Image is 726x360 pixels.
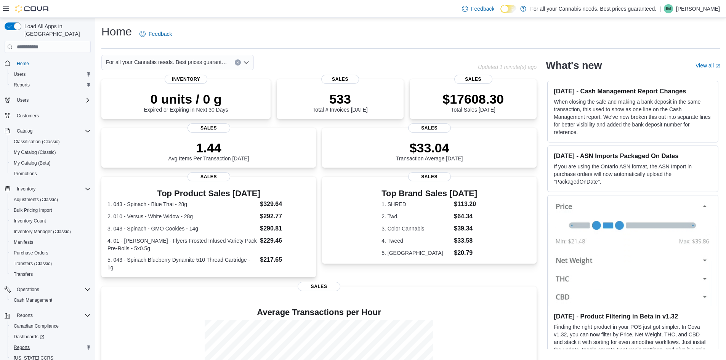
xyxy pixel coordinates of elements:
[313,91,367,113] div: Total # Invoices [DATE]
[17,286,39,293] span: Operations
[11,322,62,331] a: Canadian Compliance
[188,172,230,181] span: Sales
[659,4,661,13] p: |
[11,238,36,247] a: Manifests
[11,80,91,90] span: Reports
[107,237,257,252] dt: 4. 01 - [PERSON_NAME] - Flyers Frosted Infused Variety Pack Pre-Rolls - 5x0.5g
[11,343,91,352] span: Reports
[14,96,32,105] button: Users
[260,224,310,233] dd: $290.81
[136,26,175,42] a: Feedback
[14,297,52,303] span: Cash Management
[14,250,48,256] span: Purchase Orders
[2,110,94,121] button: Customers
[666,4,671,13] span: IM
[17,113,39,119] span: Customers
[17,312,33,318] span: Reports
[396,140,463,155] p: $33.04
[11,70,91,79] span: Users
[2,58,94,69] button: Home
[14,285,91,294] span: Operations
[8,216,94,226] button: Inventory Count
[17,97,29,103] span: Users
[8,237,94,248] button: Manifests
[14,126,91,136] span: Catalog
[11,227,91,236] span: Inventory Manager (Classic)
[2,284,94,295] button: Operations
[298,282,340,291] span: Sales
[168,140,249,155] p: 1.44
[8,136,94,147] button: Classification (Classic)
[321,75,359,84] span: Sales
[14,171,37,177] span: Promotions
[8,258,94,269] button: Transfers (Classic)
[149,30,172,38] span: Feedback
[471,5,494,13] span: Feedback
[107,200,257,208] dt: 1. 043 - Spinach - Blue Thai - 28g
[14,184,91,194] span: Inventory
[2,184,94,194] button: Inventory
[8,69,94,80] button: Users
[21,22,91,38] span: Load All Apps in [GEOGRAPHIC_DATA]
[11,137,91,146] span: Classification (Classic)
[11,322,91,331] span: Canadian Compliance
[554,312,712,320] h3: [DATE] - Product Filtering in Beta in v1.32
[14,261,52,267] span: Transfers (Classic)
[454,200,477,209] dd: $113.20
[454,248,477,258] dd: $20.79
[11,332,47,341] a: Dashboards
[107,225,257,232] dt: 3. 043 - Spinach - GMO Cookies - 14g
[381,225,451,232] dt: 3. Color Cannabis
[442,91,504,113] div: Total Sales [DATE]
[14,71,26,77] span: Users
[14,149,56,155] span: My Catalog (Classic)
[11,195,61,204] a: Adjustments (Classic)
[14,207,52,213] span: Bulk Pricing Import
[8,80,94,90] button: Reports
[243,59,249,66] button: Open list of options
[11,248,51,258] a: Purchase Orders
[381,249,451,257] dt: 5. [GEOGRAPHIC_DATA]
[11,227,74,236] a: Inventory Manager (Classic)
[14,160,51,166] span: My Catalog (Beta)
[17,128,32,134] span: Catalog
[381,237,451,245] dt: 4. Tweed
[11,270,91,279] span: Transfers
[17,186,35,192] span: Inventory
[500,5,516,13] input: Dark Mode
[442,91,504,107] p: $17608.30
[14,229,71,235] span: Inventory Manager (Classic)
[454,236,477,245] dd: $33.58
[8,147,94,158] button: My Catalog (Classic)
[8,248,94,258] button: Purchase Orders
[11,332,91,341] span: Dashboards
[8,295,94,306] button: Cash Management
[554,98,712,136] p: When closing the safe and making a bank deposit in the same transaction, this used to show as one...
[454,224,477,233] dd: $39.34
[11,80,33,90] a: Reports
[11,169,91,178] span: Promotions
[408,123,451,133] span: Sales
[2,126,94,136] button: Catalog
[14,82,30,88] span: Reports
[381,213,451,220] dt: 2. Twd.
[396,140,463,162] div: Transaction Average [DATE]
[11,206,55,215] a: Bulk Pricing Import
[664,4,673,13] div: Ian Mullan
[8,321,94,331] button: Canadian Compliance
[101,24,132,39] h1: Home
[8,226,94,237] button: Inventory Manager (Classic)
[11,148,59,157] a: My Catalog (Classic)
[554,152,712,160] h3: [DATE] - ASN Imports Packaged On Dates
[11,296,91,305] span: Cash Management
[381,200,451,208] dt: 1. SHRED
[11,259,55,268] a: Transfers (Classic)
[2,95,94,106] button: Users
[14,111,42,120] a: Customers
[478,64,537,70] p: Updated 1 minute(s) ago
[107,256,257,271] dt: 5. 043 - Spinach Blueberry Dynamite 510 Thread Cartridge - 1g
[14,197,58,203] span: Adjustments (Classic)
[11,296,55,305] a: Cash Management
[168,140,249,162] div: Avg Items Per Transaction [DATE]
